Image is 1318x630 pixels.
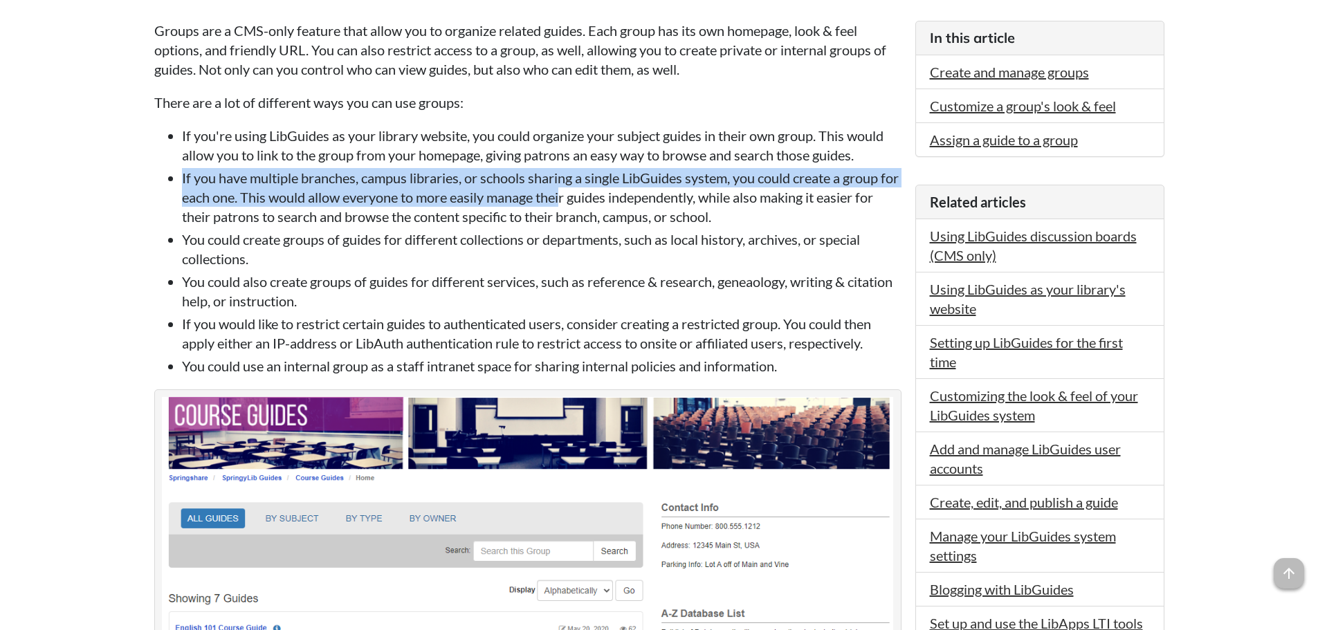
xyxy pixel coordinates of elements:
[930,387,1138,423] a: Customizing the look & feel of your LibGuides system
[930,28,1150,48] h3: In this article
[930,494,1118,510] a: Create, edit, and publish a guide
[182,230,901,268] li: You could create groups of guides for different collections or departments, such as local history...
[182,356,901,376] li: You could use an internal group as a staff intranet space for sharing internal policies and infor...
[930,64,1089,80] a: Create and manage groups
[154,93,901,112] p: There are a lot of different ways you can use groups:
[182,272,901,311] li: You could also create groups of guides for different services, such as reference & research, gene...
[182,314,901,353] li: If you would like to restrict certain guides to authenticated users, consider creating a restrict...
[154,21,901,79] p: Groups are a CMS-only feature that allow you to organize related guides. Each group has its own h...
[930,131,1078,148] a: Assign a guide to a group
[182,168,901,226] li: If you have multiple branches, campus libraries, or schools sharing a single LibGuides system, yo...
[930,98,1116,114] a: Customize a group's look & feel
[930,281,1126,317] a: Using LibGuides as your library's website
[930,441,1121,476] a: Add and manage LibGuides user accounts
[930,528,1116,564] a: Manage your LibGuides system settings
[930,334,1123,370] a: Setting up LibGuides for the first time
[930,194,1026,210] span: Related articles
[930,581,1074,597] a: Blogging with LibGuides
[930,228,1137,263] a: Using LibGuides discussion boards (CMS only)
[1274,558,1304,589] span: arrow_upward
[182,126,901,165] li: If you're using LibGuides as your library website, you could organize your subject guides in thei...
[1274,559,1304,576] a: arrow_upward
